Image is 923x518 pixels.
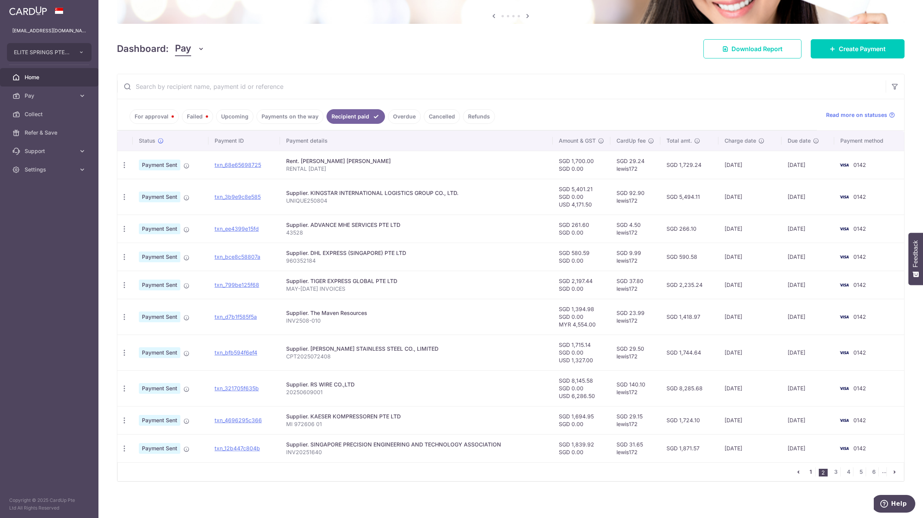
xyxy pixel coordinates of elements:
[25,92,75,100] span: Pay
[610,370,660,406] td: SGD 140.10 lewis172
[781,370,834,406] td: [DATE]
[836,160,852,170] img: Bank Card
[794,463,904,481] nav: pager
[660,406,718,434] td: SGD 1,724.10
[836,444,852,453] img: Bank Card
[610,406,660,434] td: SGD 29.15 lewis172
[610,299,660,335] td: SGD 23.99 lewis172
[610,335,660,370] td: SGD 29.50 lewis172
[869,467,878,476] a: 6
[286,309,546,317] div: Supplier. The Maven Resources
[836,312,852,321] img: Bank Card
[836,416,852,425] img: Bank Card
[139,443,180,454] span: Payment Sent
[553,370,610,406] td: SGD 8,145.58 SGD 0.00 USD 6,286.50
[215,281,259,288] a: txn_799be125f68
[139,192,180,202] span: Payment Sent
[660,370,718,406] td: SGD 8,285.68
[215,162,261,168] a: txn_68e65698725
[610,151,660,179] td: SGD 29.24 lewis172
[286,157,546,165] div: Rent. [PERSON_NAME] [PERSON_NAME]
[853,281,866,288] span: 0142
[781,406,834,434] td: [DATE]
[216,109,253,124] a: Upcoming
[660,271,718,299] td: SGD 2,235.24
[327,109,385,124] a: Recipient paid
[208,131,280,151] th: Payment ID
[139,252,180,262] span: Payment Sent
[286,353,546,360] p: CPT2025072408
[286,381,546,388] div: Supplier. RS WIRE CO.,LTD
[826,111,887,119] span: Read more on statuses
[286,441,546,448] div: Supplier. SINGAPORE PRECISION ENGINEERING AND TECHNOLOGY ASSOCIATION
[853,349,866,356] span: 0142
[781,179,834,215] td: [DATE]
[836,192,852,202] img: Bank Card
[553,406,610,434] td: SGD 1,694.95 SGD 0.00
[424,109,460,124] a: Cancelled
[286,229,546,237] p: 43528
[908,233,923,285] button: Feedback - Show survey
[286,257,546,265] p: 960352184
[9,6,47,15] img: CardUp
[834,131,904,151] th: Payment method
[25,147,75,155] span: Support
[781,151,834,179] td: [DATE]
[703,39,801,58] a: Download Report
[14,48,71,56] span: ELITE SPRINGS PTE. LTD.
[215,445,260,451] a: txn_12b447c804b
[660,335,718,370] td: SGD 1,744.64
[836,224,852,233] img: Bank Card
[25,110,75,118] span: Collect
[388,109,421,124] a: Overdue
[25,166,75,173] span: Settings
[718,370,781,406] td: [DATE]
[286,388,546,396] p: 20250609001
[806,467,815,476] a: 1
[139,383,180,394] span: Payment Sent
[660,299,718,335] td: SGD 1,418.97
[616,137,646,145] span: CardUp fee
[139,280,180,290] span: Payment Sent
[559,137,596,145] span: Amount & GST
[781,271,834,299] td: [DATE]
[553,179,610,215] td: SGD 5,401.21 SGD 0.00 USD 4,171.50
[781,434,834,462] td: [DATE]
[286,317,546,325] p: INV2508-010
[718,299,781,335] td: [DATE]
[25,129,75,137] span: Refer & Save
[463,109,495,124] a: Refunds
[781,299,834,335] td: [DATE]
[781,335,834,370] td: [DATE]
[788,137,811,145] span: Due date
[610,434,660,462] td: SGD 31.65 lewis172
[811,39,905,58] a: Create Payment
[553,335,610,370] td: SGD 1,715.14 SGD 0.00 USD 1,327.00
[853,313,866,320] span: 0142
[610,271,660,299] td: SGD 37.80 lewis172
[553,271,610,299] td: SGD 2,197.44 SGD 0.00
[175,42,205,56] button: Pay
[666,137,692,145] span: Total amt.
[215,313,257,320] a: txn_d7b1f585f5a
[660,151,718,179] td: SGD 1,729.24
[718,215,781,243] td: [DATE]
[286,165,546,173] p: RENTAL [DATE]
[836,280,852,290] img: Bank Card
[12,27,86,35] p: [EMAIL_ADDRESS][DOMAIN_NAME]
[7,43,92,62] button: ELITE SPRINGS PTE. LTD.
[731,44,783,53] span: Download Report
[286,345,546,353] div: Supplier. [PERSON_NAME] STAINLESS STEEL CO., LIMITED
[553,243,610,271] td: SGD 580.59 SGD 0.00
[553,434,610,462] td: SGD 1,839.92 SGD 0.00
[844,467,853,476] a: 4
[25,73,75,81] span: Home
[718,243,781,271] td: [DATE]
[215,193,261,200] a: txn_3b9e9c8e585
[853,225,866,232] span: 0142
[286,448,546,456] p: INV20251640
[117,74,886,99] input: Search by recipient name, payment id or reference
[139,223,180,234] span: Payment Sent
[853,385,866,391] span: 0142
